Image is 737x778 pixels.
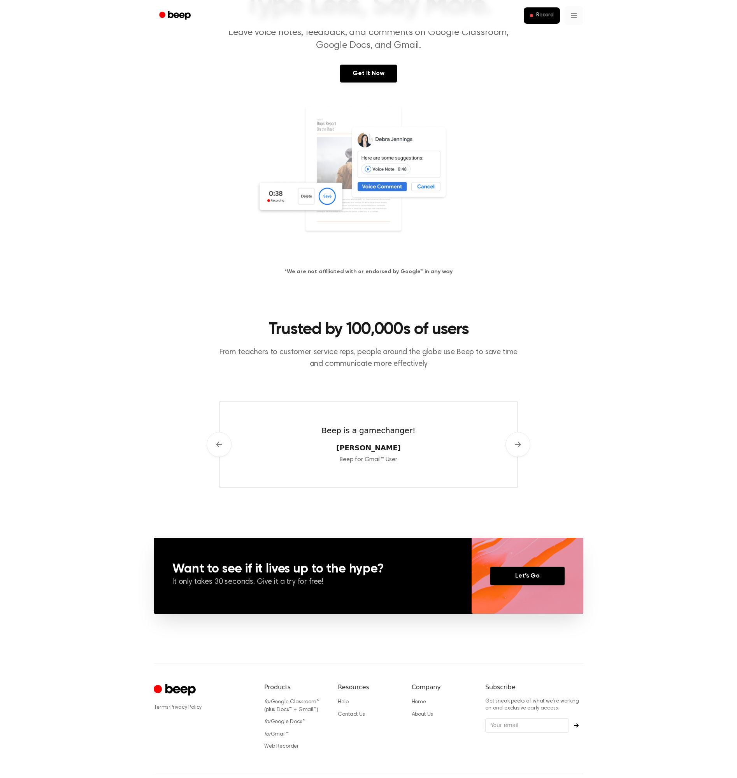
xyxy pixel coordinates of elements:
button: Record [524,7,560,24]
h4: *We are not affiliated with or endorsed by Google™ in any way [9,268,728,276]
p: Leave voice notes, feedback, and comments on Google Classroom, Google Docs, and Gmail. [219,26,518,52]
a: forGoogle Classroom™ (plus Docs™ + Gmail™) [264,699,319,713]
a: About Us [412,712,433,717]
h6: Products [264,683,325,692]
a: Terms [154,705,168,710]
a: Web Recorder [264,744,299,749]
a: Get It Now [340,65,397,83]
a: Let’s Go [490,567,565,585]
h3: Want to see if it lives up to the hype? [172,563,453,575]
h6: Resources [338,683,399,692]
button: Subscribe [569,723,583,728]
a: Privacy Policy [170,705,202,710]
cite: [PERSON_NAME] [321,443,415,453]
span: Beep for Gmail™ User [340,457,397,463]
h6: Company [412,683,473,692]
a: Cruip [154,683,198,698]
div: · [154,704,252,711]
h6: Subscribe [485,683,583,692]
a: Contact Us [338,712,365,717]
i: for [264,699,271,705]
a: Help [338,699,348,705]
a: Home [412,699,426,705]
i: for [264,732,271,737]
button: Open menu [565,6,583,25]
span: Record [536,12,554,19]
h2: Trusted by 100,000s of users [219,320,518,340]
blockquote: Beep is a gamechanger! [321,425,415,436]
a: forGmail™ [264,732,289,737]
input: Your email [485,718,569,733]
p: From teachers to customer service reps, people around the globe use Beep to save time and communi... [219,346,518,370]
a: forGoogle Docs™ [264,719,305,725]
i: for [264,719,271,725]
img: Voice Comments on Docs and Recording Widget [256,106,481,255]
a: Beep [154,8,198,23]
p: Get sneak peeks of what we’re working on and exclusive early access. [485,698,583,712]
p: It only takes 30 seconds. Give it a try for free! [172,577,453,588]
